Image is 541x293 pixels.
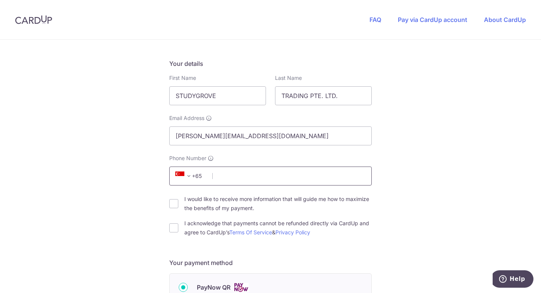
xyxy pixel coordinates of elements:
div: PayNow QR Cards logo [179,283,362,292]
iframe: Opens a widget where you can find more information [493,270,533,289]
span: PayNow QR [197,283,230,292]
img: CardUp [15,15,52,24]
label: Last Name [275,74,302,82]
input: Email address [169,126,372,145]
a: Privacy Policy [275,229,310,235]
span: Phone Number [169,154,206,162]
img: Cards logo [233,283,249,292]
span: +65 [173,171,207,181]
a: Terms Of Service [229,229,272,235]
label: I acknowledge that payments cannot be refunded directly via CardUp and agree to CardUp’s & [184,219,372,237]
label: First Name [169,74,196,82]
span: Email Address [169,114,204,122]
a: FAQ [369,16,381,23]
h5: Your details [169,59,372,68]
input: Last name [275,86,372,105]
label: I would like to receive more information that will guide me how to maximize the benefits of my pa... [184,195,372,213]
a: Pay via CardUp account [398,16,467,23]
a: About CardUp [484,16,526,23]
h5: Your payment method [169,258,372,267]
input: First name [169,86,266,105]
span: +65 [175,171,193,181]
